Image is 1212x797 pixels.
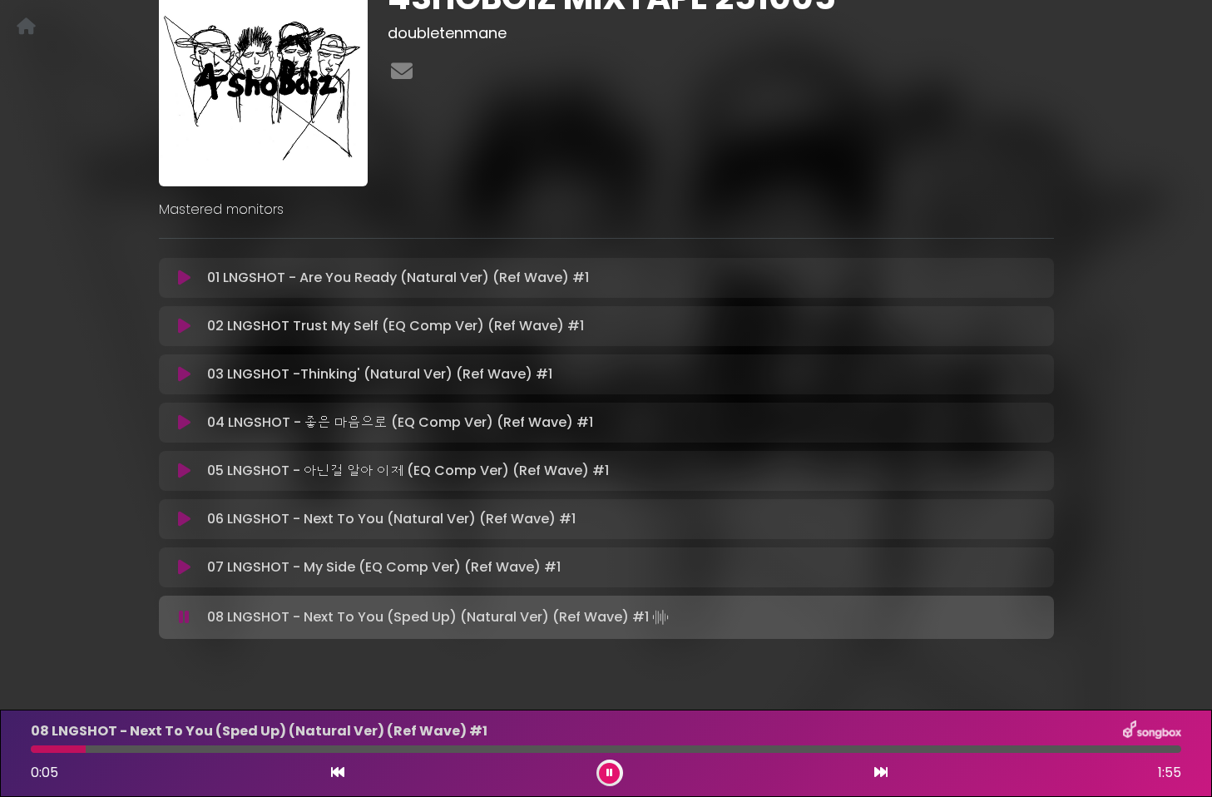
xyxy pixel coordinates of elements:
[207,461,609,481] p: 05 LNGSHOT - 아닌걸 알아 이제 (EQ Comp Ver) (Ref Wave) #1
[207,557,561,577] p: 07 LNGSHOT - My Side (EQ Comp Ver) (Ref Wave) #1
[159,200,1054,220] p: Mastered monitors
[207,268,589,288] p: 01 LNGSHOT - Are You Ready (Natural Ver) (Ref Wave) #1
[207,364,552,384] p: 03 LNGSHOT -Thinking' (Natural Ver) (Ref Wave) #1
[207,509,576,529] p: 06 LNGSHOT - Next To You (Natural Ver) (Ref Wave) #1
[649,606,672,629] img: waveform4.gif
[388,24,1054,42] h3: doubletenmane
[207,606,672,629] p: 08 LNGSHOT - Next To You (Sped Up) (Natural Ver) (Ref Wave) #1
[207,413,593,433] p: 04 LNGSHOT - 좋은 마음으로 (EQ Comp Ver) (Ref Wave) #1
[207,316,584,336] p: 02 LNGSHOT Trust My Self (EQ Comp Ver) (Ref Wave) #1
